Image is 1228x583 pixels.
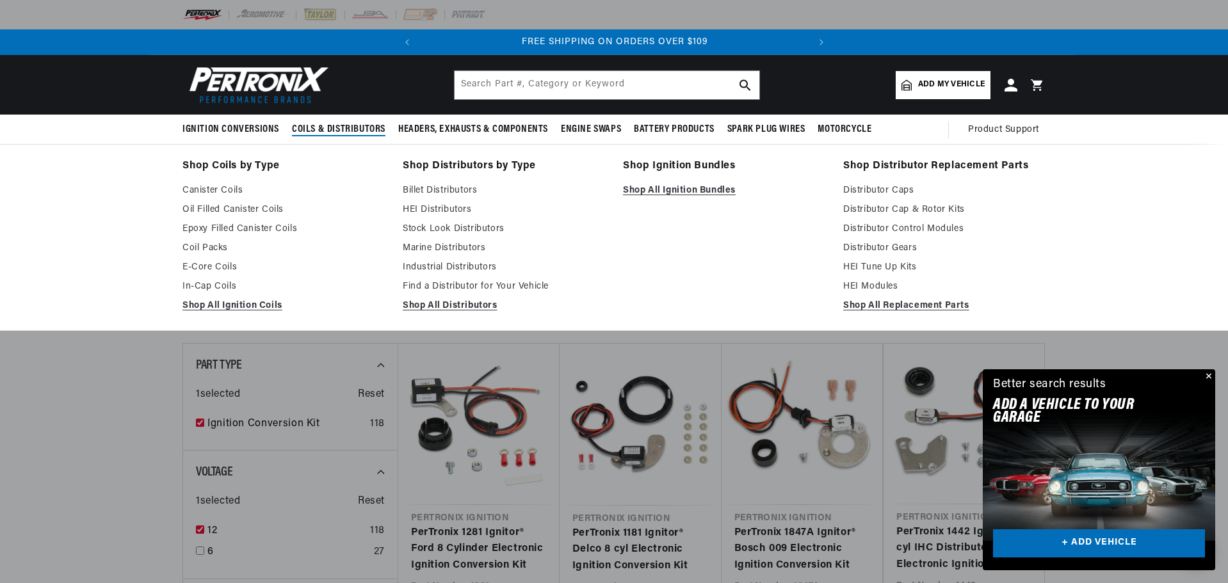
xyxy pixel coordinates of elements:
a: In-Cap Coils [182,279,385,294]
summary: Coils & Distributors [286,115,392,145]
summary: Battery Products [627,115,721,145]
a: Marine Distributors [403,241,605,256]
a: HEI Distributors [403,202,605,218]
a: Industrial Distributors [403,260,605,275]
div: 118 [370,523,385,539]
div: 118 [370,416,385,433]
a: Distributor Cap & Rotor Kits [843,202,1046,218]
a: Find a Distributor for Your Vehicle [403,279,605,294]
span: Reset [358,493,385,510]
a: 12 [207,523,365,539]
summary: Engine Swaps [554,115,627,145]
button: search button [731,71,759,99]
span: Product Support [968,123,1039,137]
a: Distributor Caps [843,183,1046,198]
a: Epoxy Filled Canister Coils [182,221,385,237]
span: Add my vehicle [918,79,985,91]
a: PerTronix 1181 Ignitor® Delco 8 cyl Electronic Ignition Conversion Kit [572,525,709,575]
span: Battery Products [634,123,715,136]
span: Engine Swaps [561,123,621,136]
div: Better search results [993,376,1106,394]
a: Distributor Control Modules [843,221,1046,237]
span: Spark Plug Wires [727,123,805,136]
a: Shop Ignition Bundles [623,157,825,175]
a: Coil Packs [182,241,385,256]
span: Motorcycle [818,123,871,136]
summary: Ignition Conversions [182,115,286,145]
a: HEI Tune Up Kits [843,260,1046,275]
a: Canister Coils [182,183,385,198]
a: Shop Distributor Replacement Parts [843,157,1046,175]
a: Shop All Distributors [403,298,605,314]
a: Add my vehicle [896,71,990,99]
a: E-Core Coils [182,260,385,275]
div: Announcement [421,35,809,49]
span: Headers, Exhausts & Components [398,123,548,136]
slideshow-component: Translation missing: en.sections.announcements.announcement_bar [150,29,1078,55]
a: Shop All Ignition Bundles [623,183,825,198]
button: Translation missing: en.sections.announcements.previous_announcement [394,29,420,55]
a: Shop All Ignition Coils [182,298,385,314]
h2: Add A VEHICLE to your garage [993,399,1173,425]
span: 1 selected [196,387,240,403]
a: + ADD VEHICLE [993,529,1205,558]
a: Distributor Gears [843,241,1046,256]
div: 2 of 2 [421,35,809,49]
span: Ignition Conversions [182,123,279,136]
a: 6 [207,544,369,561]
div: 27 [374,544,385,561]
summary: Headers, Exhausts & Components [392,115,554,145]
a: PerTronix 1281 Ignitor® Ford 8 Cylinder Electronic Ignition Conversion Kit [411,525,547,574]
a: Oil Filled Canister Coils [182,202,385,218]
button: Translation missing: en.sections.announcements.next_announcement [809,29,834,55]
a: PerTronix 1847A Ignitor® Bosch 009 Electronic Ignition Conversion Kit [734,525,870,574]
button: Close [1200,369,1215,385]
span: Part Type [196,359,241,372]
a: Shop Coils by Type [182,157,385,175]
a: HEI Modules [843,279,1046,294]
span: Reset [358,387,385,403]
summary: Motorcycle [811,115,878,145]
img: Pertronix [182,63,330,107]
span: 1 selected [196,493,240,510]
a: Shop All Replacement Parts [843,298,1046,314]
input: Search Part #, Category or Keyword [455,71,759,99]
a: Billet Distributors [403,183,605,198]
a: Stock Look Distributors [403,221,605,237]
summary: Product Support [968,115,1046,145]
a: Shop Distributors by Type [403,157,605,175]
span: Coils & Distributors [292,123,385,136]
summary: Spark Plug Wires [721,115,812,145]
a: Ignition Conversion Kit [207,416,365,433]
span: Voltage [196,466,232,479]
span: FREE SHIPPING ON ORDERS OVER $109 [522,37,708,47]
a: PerTronix 1442 Ignitor® 4 cyl IHC Distributor Electronic Ignition Conversion Kit [896,524,1031,573]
